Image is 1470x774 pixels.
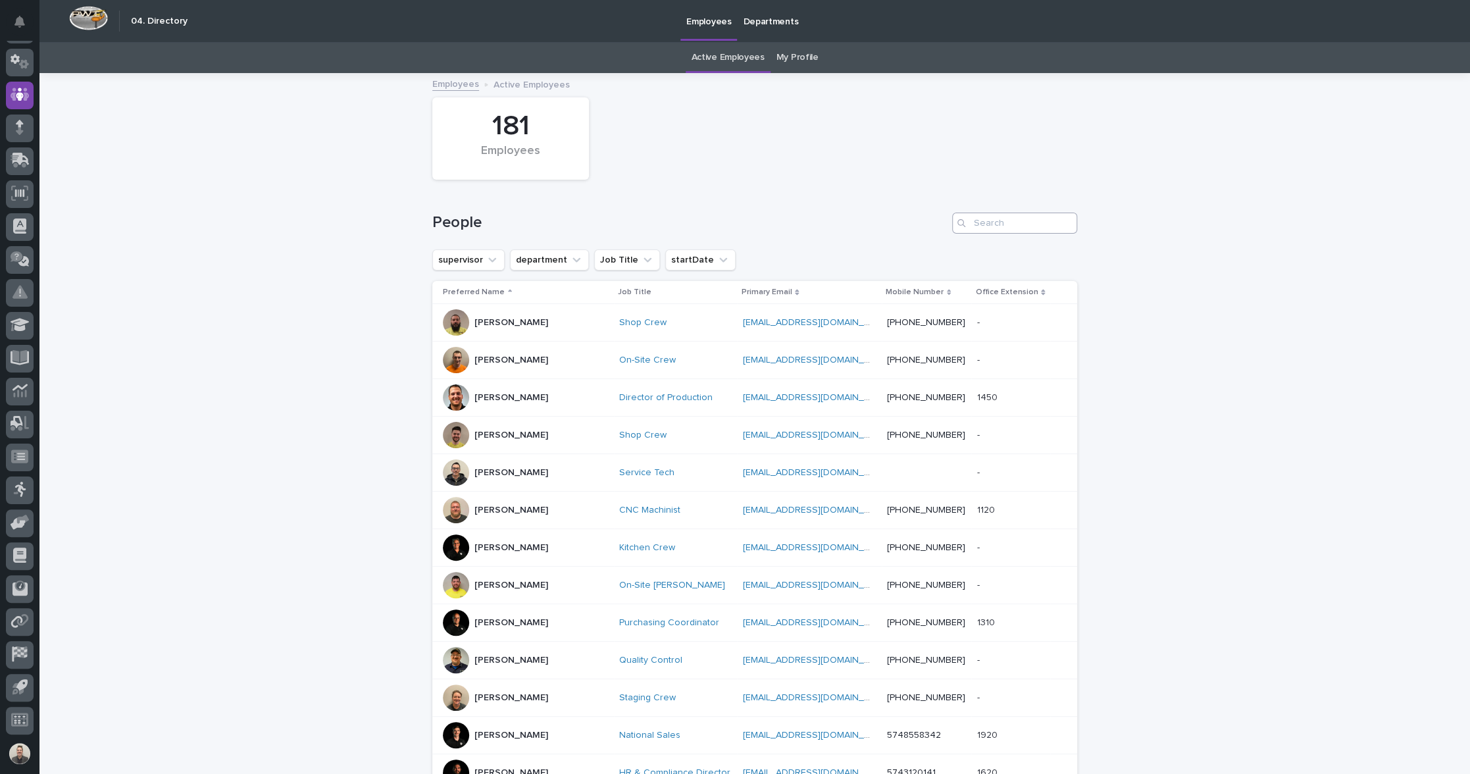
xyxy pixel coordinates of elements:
[887,505,965,515] a: [PHONE_NUMBER]
[619,355,676,366] a: On-Site Crew
[131,16,188,27] h2: 04. Directory
[976,390,1000,403] p: 1450
[474,467,548,478] p: [PERSON_NAME]
[432,379,1077,417] tr: [PERSON_NAME]Director of Production [EMAIL_ADDRESS][DOMAIN_NAME] [PHONE_NUMBER]14501450
[474,355,548,366] p: [PERSON_NAME]
[742,430,891,440] a: [EMAIL_ADDRESS][DOMAIN_NAME]
[432,567,1077,604] tr: [PERSON_NAME]On-Site [PERSON_NAME] [EMAIL_ADDRESS][DOMAIN_NAME] [PHONE_NUMBER]--
[887,618,965,627] a: [PHONE_NUMBER]
[976,427,982,441] p: -
[742,393,891,402] a: [EMAIL_ADDRESS][DOMAIN_NAME]
[455,110,567,143] div: 181
[887,430,965,440] a: [PHONE_NUMBER]
[887,656,965,665] a: [PHONE_NUMBER]
[432,304,1077,342] tr: [PERSON_NAME]Shop Crew [EMAIL_ADDRESS][DOMAIN_NAME] [PHONE_NUMBER]--
[69,6,108,30] img: Workspace Logo
[976,577,982,591] p: -
[455,144,567,172] div: Employees
[742,656,891,665] a: [EMAIL_ADDRESS][DOMAIN_NAME]
[432,417,1077,454] tr: [PERSON_NAME]Shop Crew [EMAIL_ADDRESS][DOMAIN_NAME] [PHONE_NUMBER]--
[619,392,713,403] a: Director of Production
[510,249,589,271] button: department
[887,318,965,327] a: [PHONE_NUMBER]
[619,430,667,441] a: Shop Crew
[474,392,548,403] p: [PERSON_NAME]
[776,42,819,73] a: My Profile
[474,655,548,666] p: [PERSON_NAME]
[474,617,548,629] p: [PERSON_NAME]
[594,249,660,271] button: Job Title
[619,730,680,741] a: National Sales
[474,430,548,441] p: [PERSON_NAME]
[619,655,682,666] a: Quality Control
[692,42,765,73] a: Active Employees
[443,285,505,299] p: Preferred Name
[742,505,891,515] a: [EMAIL_ADDRESS][DOMAIN_NAME]
[887,731,941,740] a: 5748558342
[432,249,505,271] button: supervisor
[432,529,1077,567] tr: [PERSON_NAME]Kitchen Crew [EMAIL_ADDRESS][DOMAIN_NAME] [PHONE_NUMBER]--
[976,352,982,366] p: -
[887,693,965,702] a: [PHONE_NUMBER]
[886,285,944,299] p: Mobile Number
[16,16,34,37] div: Notifications
[432,76,479,91] a: Employees
[952,213,1077,234] input: Search
[432,679,1077,717] tr: [PERSON_NAME]Staging Crew [EMAIL_ADDRESS][DOMAIN_NAME] [PHONE_NUMBER]--
[742,543,891,552] a: [EMAIL_ADDRESS][DOMAIN_NAME]
[887,543,965,552] a: [PHONE_NUMBER]
[432,717,1077,754] tr: [PERSON_NAME]National Sales [EMAIL_ADDRESS][DOMAIN_NAME] 574855834219201920
[976,540,982,554] p: -
[742,355,891,365] a: [EMAIL_ADDRESS][DOMAIN_NAME]
[887,580,965,590] a: [PHONE_NUMBER]
[976,502,997,516] p: 1120
[474,580,548,591] p: [PERSON_NAME]
[887,355,965,365] a: [PHONE_NUMBER]
[474,317,548,328] p: [PERSON_NAME]
[6,8,34,36] button: Notifications
[474,505,548,516] p: [PERSON_NAME]
[619,617,719,629] a: Purchasing Coordinator
[494,76,570,91] p: Active Employees
[887,393,965,402] a: [PHONE_NUMBER]
[474,730,548,741] p: [PERSON_NAME]
[976,690,982,704] p: -
[619,467,674,478] a: Service Tech
[976,615,997,629] p: 1310
[432,342,1077,379] tr: [PERSON_NAME]On-Site Crew [EMAIL_ADDRESS][DOMAIN_NAME] [PHONE_NUMBER]--
[619,317,667,328] a: Shop Crew
[474,542,548,554] p: [PERSON_NAME]
[742,731,891,740] a: [EMAIL_ADDRESS][DOMAIN_NAME]
[976,652,982,666] p: -
[975,285,1038,299] p: Office Extension
[619,580,725,591] a: On-Site [PERSON_NAME]
[432,492,1077,529] tr: [PERSON_NAME]CNC Machinist [EMAIL_ADDRESS][DOMAIN_NAME] [PHONE_NUMBER]11201120
[432,213,947,232] h1: People
[665,249,736,271] button: startDate
[742,693,891,702] a: [EMAIL_ADDRESS][DOMAIN_NAME]
[976,727,1000,741] p: 1920
[618,285,651,299] p: Job Title
[432,642,1077,679] tr: [PERSON_NAME]Quality Control [EMAIL_ADDRESS][DOMAIN_NAME] [PHONE_NUMBER]--
[976,315,982,328] p: -
[742,468,891,477] a: [EMAIL_ADDRESS][DOMAIN_NAME]
[619,542,675,554] a: Kitchen Crew
[432,604,1077,642] tr: [PERSON_NAME]Purchasing Coordinator [EMAIL_ADDRESS][DOMAIN_NAME] [PHONE_NUMBER]13101310
[6,740,34,767] button: users-avatar
[619,692,676,704] a: Staging Crew
[742,580,891,590] a: [EMAIL_ADDRESS][DOMAIN_NAME]
[742,318,891,327] a: [EMAIL_ADDRESS][DOMAIN_NAME]
[976,465,982,478] p: -
[474,692,548,704] p: [PERSON_NAME]
[432,454,1077,492] tr: [PERSON_NAME]Service Tech [EMAIL_ADDRESS][DOMAIN_NAME] --
[619,505,680,516] a: CNC Machinist
[741,285,792,299] p: Primary Email
[742,618,891,627] a: [EMAIL_ADDRESS][DOMAIN_NAME]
